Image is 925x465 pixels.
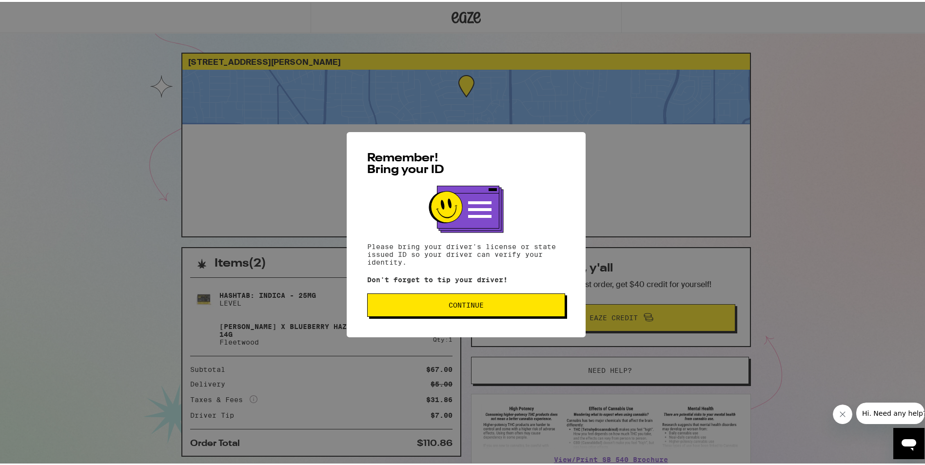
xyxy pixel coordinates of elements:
[449,300,484,307] span: Continue
[893,426,925,457] iframe: Button to launch messaging window
[856,401,925,422] iframe: Message from company
[833,403,852,422] iframe: Close message
[6,7,70,15] span: Hi. Need any help?
[367,151,444,174] span: Remember! Bring your ID
[367,274,565,282] p: Don't forget to tip your driver!
[367,291,565,315] button: Continue
[367,241,565,264] p: Please bring your driver's license or state issued ID so your driver can verify your identity.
